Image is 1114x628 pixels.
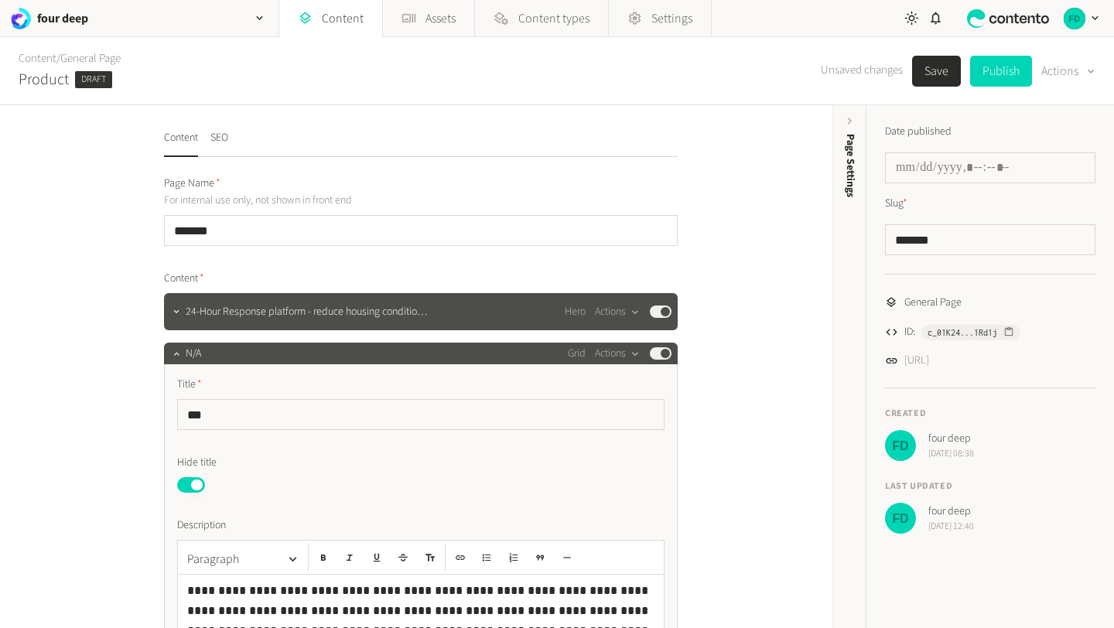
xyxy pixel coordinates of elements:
[912,56,961,87] button: Save
[518,9,589,28] span: Content types
[9,8,31,29] img: four deep
[885,196,907,212] label: Slug
[842,134,859,197] span: Page Settings
[164,271,204,287] span: Content
[19,50,56,67] a: Content
[904,324,915,340] span: ID:
[75,71,112,88] span: Draft
[1041,56,1095,87] button: Actions
[885,430,916,461] img: four deep
[928,520,974,534] span: [DATE] 12:40
[595,302,641,321] button: Actions
[60,50,121,67] a: General Page
[928,503,974,520] span: four deep
[19,68,69,91] h2: Product
[164,176,220,192] span: Page Name
[821,62,903,80] span: Unsaved changes
[595,344,641,363] button: Actions
[164,192,516,209] p: For internal use only, not shown in front end
[568,346,586,362] span: Grid
[885,407,1095,421] h4: Created
[186,346,201,362] span: N/A
[164,130,198,157] button: Content
[181,544,305,575] button: Paragraph
[565,304,586,320] span: Hero
[904,295,962,311] span: General Page
[210,130,228,157] button: SEO
[651,9,692,28] span: Settings
[885,124,952,140] label: Date published
[186,304,429,320] span: 24-Hour Response platform - reduce housing condition claims.
[928,447,974,461] span: [DATE] 08:38
[885,480,1095,493] h4: Last updated
[928,431,974,447] span: four deep
[921,325,1020,340] button: c_01K24...1Rd1j
[904,353,929,369] a: [URL]
[1064,8,1085,29] img: four deep
[177,377,202,393] span: Title
[928,326,997,340] span: c_01K24...1Rd1j
[177,455,217,471] span: Hide title
[177,517,226,534] span: Description
[56,50,60,67] span: /
[37,9,88,28] h2: four deep
[885,503,916,534] img: four deep
[970,56,1032,87] button: Publish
